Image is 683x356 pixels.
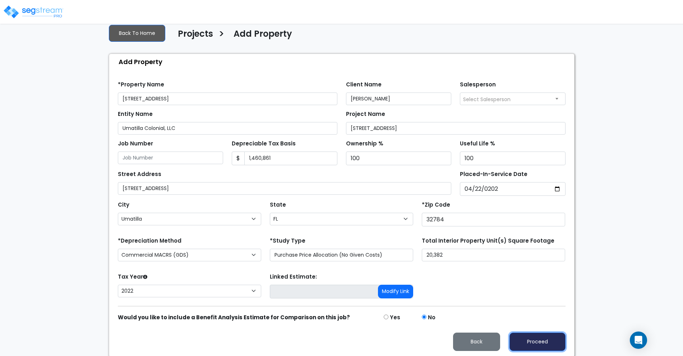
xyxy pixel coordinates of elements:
[460,152,566,165] input: Useful Life %
[346,122,566,135] input: Project Name
[118,122,337,135] input: Entity Name
[346,81,382,89] label: Client Name
[228,29,292,44] a: Add Property
[118,201,129,209] label: City
[630,332,647,349] div: Open Intercom Messenger
[453,333,500,351] button: Back
[3,5,64,19] img: logo_pro_r.png
[460,170,527,179] label: Placed-In-Service Date
[172,29,213,44] a: Projects
[346,93,452,105] input: Client Name
[270,237,305,245] label: *Study Type
[378,285,413,298] button: Modify Link
[118,237,181,245] label: *Depreciation Method
[346,140,383,148] label: Ownership %
[463,96,511,103] span: Select Salesperson
[178,29,213,41] h4: Projects
[118,273,147,281] label: Tax Year
[422,237,554,245] label: Total Interior Property Unit(s) Square Footage
[422,213,565,226] input: Zip Code
[428,314,435,322] label: No
[118,140,153,148] label: Job Number
[113,54,574,69] div: Add Property
[390,314,400,322] label: Yes
[270,201,286,209] label: State
[232,140,296,148] label: Depreciable Tax Basis
[346,110,385,118] label: Project Name
[218,28,225,42] h3: >
[234,29,292,41] h4: Add Property
[118,152,223,164] input: Job Number
[118,93,337,105] input: Property Name
[118,182,452,195] input: Street Address
[118,110,153,118] label: Entity Name
[460,140,495,148] label: Useful Life %
[118,81,164,89] label: *Property Name
[232,152,245,165] span: $
[244,152,337,165] input: 0.00
[509,333,566,351] button: Proceed
[422,249,565,261] input: total square foot
[118,314,350,321] strong: Would you like to include a Benefit Analysis Estimate for Comparison on this job?
[270,273,317,281] label: Linked Estimate:
[118,170,161,179] label: Street Address
[346,152,452,165] input: Ownership %
[422,201,450,209] label: *Zip Code
[109,25,165,42] a: Back To Home
[460,81,496,89] label: Salesperson
[447,337,506,346] a: Back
